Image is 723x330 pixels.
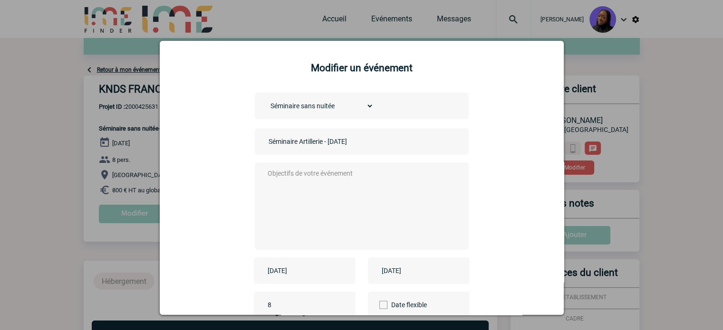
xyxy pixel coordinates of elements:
[265,264,331,277] input: Date de début
[379,264,445,277] input: Date de fin
[172,62,552,74] h2: Modifier un événement
[379,292,412,318] label: Date flexible
[265,299,355,311] input: Nombre de participants
[266,135,399,148] input: Nom de l'événement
